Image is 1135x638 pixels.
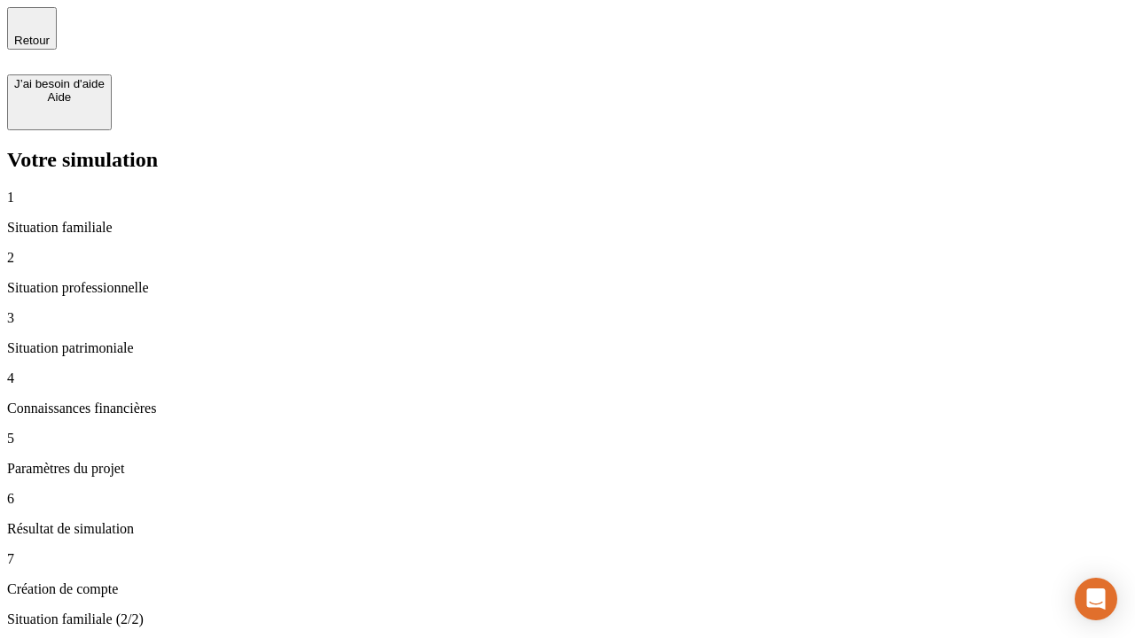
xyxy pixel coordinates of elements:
[7,148,1128,172] h2: Votre simulation
[14,90,105,104] div: Aide
[7,280,1128,296] p: Situation professionnelle
[7,220,1128,236] p: Situation familiale
[7,7,57,50] button: Retour
[7,581,1128,597] p: Création de compte
[7,431,1128,447] p: 5
[7,74,112,130] button: J’ai besoin d'aideAide
[1075,578,1117,620] div: Open Intercom Messenger
[7,190,1128,206] p: 1
[7,370,1128,386] p: 4
[7,551,1128,567] p: 7
[7,401,1128,416] p: Connaissances financières
[7,611,1128,627] p: Situation familiale (2/2)
[14,34,50,47] span: Retour
[7,340,1128,356] p: Situation patrimoniale
[7,491,1128,507] p: 6
[7,461,1128,477] p: Paramètres du projet
[7,521,1128,537] p: Résultat de simulation
[14,77,105,90] div: J’ai besoin d'aide
[7,310,1128,326] p: 3
[7,250,1128,266] p: 2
